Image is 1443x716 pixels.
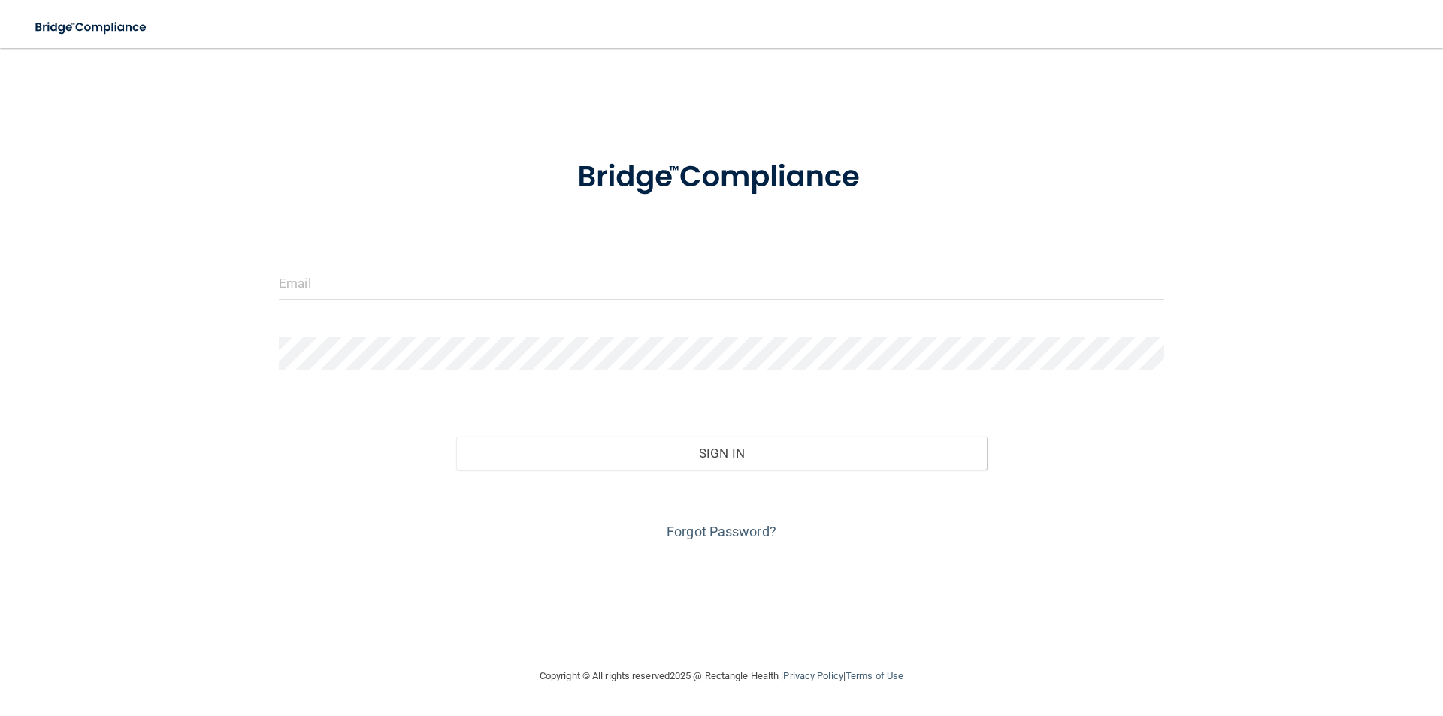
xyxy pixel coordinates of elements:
[23,12,161,43] img: bridge_compliance_login_screen.278c3ca4.svg
[447,652,996,700] div: Copyright © All rights reserved 2025 @ Rectangle Health | |
[846,670,903,681] a: Terms of Use
[546,138,897,216] img: bridge_compliance_login_screen.278c3ca4.svg
[456,437,988,470] button: Sign In
[667,524,776,539] a: Forgot Password?
[783,670,843,681] a: Privacy Policy
[279,266,1164,300] input: Email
